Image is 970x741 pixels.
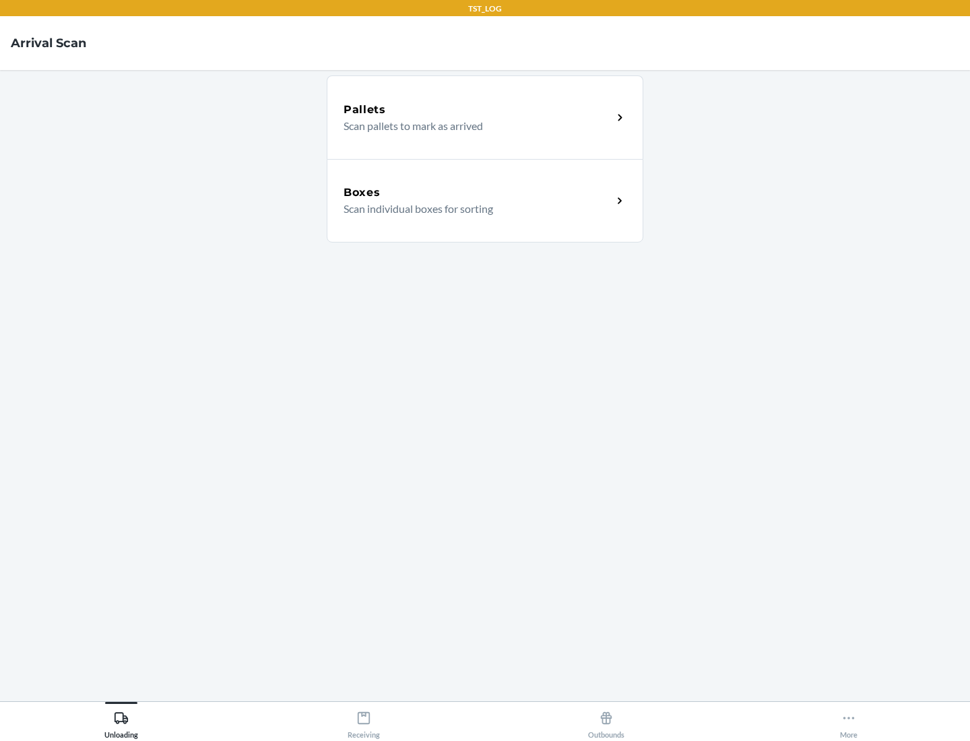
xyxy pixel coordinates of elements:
p: TST_LOG [468,3,502,15]
button: More [727,702,970,739]
h5: Boxes [344,185,381,201]
a: PalletsScan pallets to mark as arrived [327,75,643,159]
h5: Pallets [344,102,386,118]
button: Outbounds [485,702,727,739]
h4: Arrival Scan [11,34,86,52]
p: Scan pallets to mark as arrived [344,118,602,134]
div: Outbounds [588,705,624,739]
button: Receiving [243,702,485,739]
div: Receiving [348,705,380,739]
div: More [840,705,858,739]
a: BoxesScan individual boxes for sorting [327,159,643,243]
p: Scan individual boxes for sorting [344,201,602,217]
div: Unloading [104,705,138,739]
